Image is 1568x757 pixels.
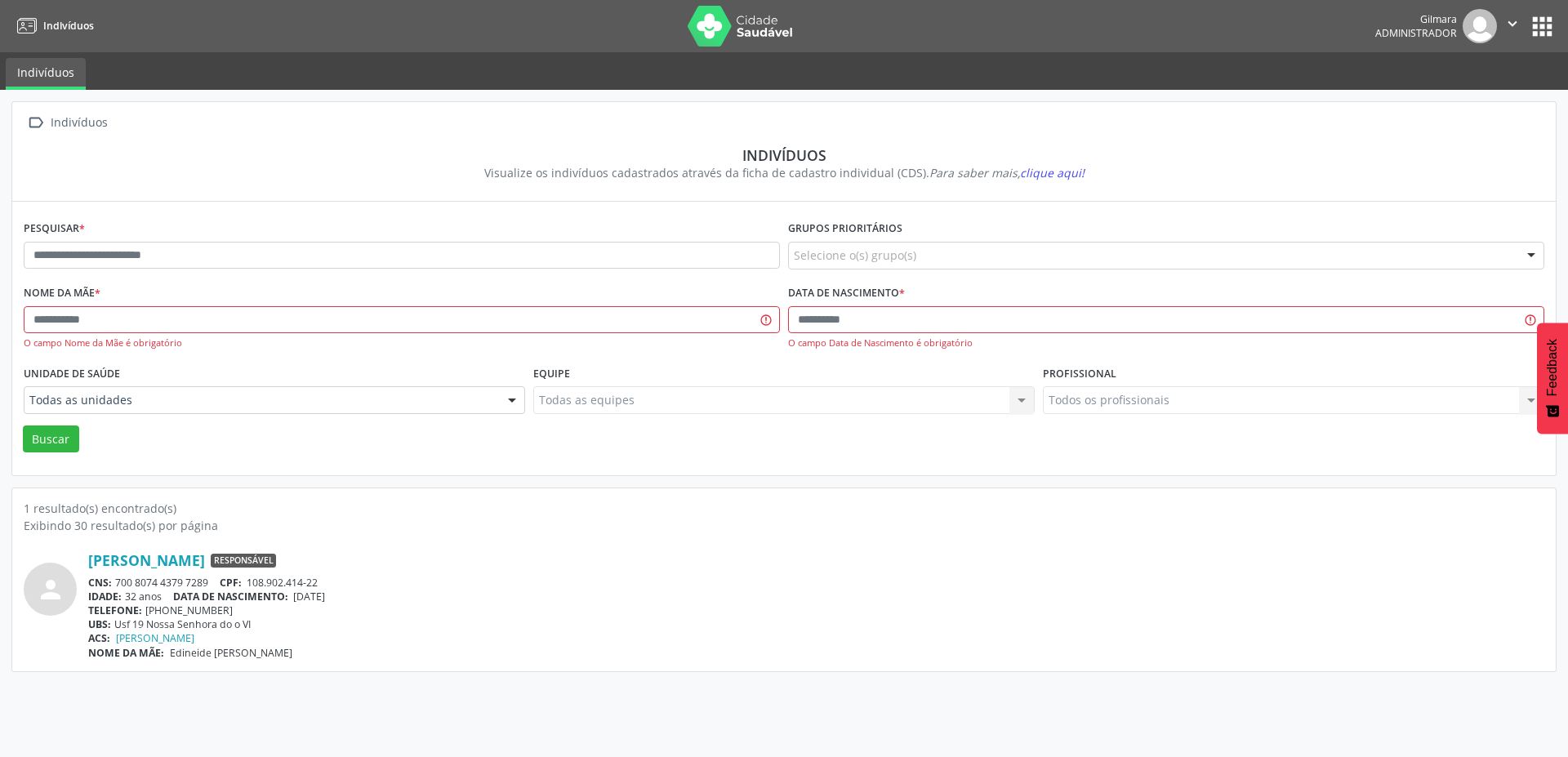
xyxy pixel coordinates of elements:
div: Visualize os indivíduos cadastrados através da ficha de cadastro individual (CDS). [35,164,1533,181]
label: Nome da mãe [24,281,100,306]
button: Feedback - Mostrar pesquisa [1537,323,1568,434]
a: [PERSON_NAME] [88,551,205,569]
div: O campo Data de Nascimento é obrigatório [788,336,1544,350]
button:  [1497,9,1528,43]
a: Indivíduos [6,58,86,90]
span: [DATE] [293,590,325,603]
span: Administrador [1375,26,1457,40]
div: Indivíduos [47,111,110,135]
a: [PERSON_NAME] [116,631,194,645]
span: clique aqui! [1020,165,1085,180]
span: UBS: [88,617,111,631]
div: Exibindo 30 resultado(s) por página [24,517,1544,534]
span: CNS: [88,576,112,590]
a:  Indivíduos [24,111,110,135]
label: Pesquisar [24,216,85,242]
span: Todas as unidades [29,392,492,408]
span: Responsável [211,554,276,568]
div: 1 resultado(s) encontrado(s) [24,500,1544,517]
div: Indivíduos [35,146,1533,164]
button: apps [1528,12,1557,41]
button: Buscar [23,425,79,453]
label: Grupos prioritários [788,216,902,242]
i:  [1503,15,1521,33]
i: Para saber mais, [929,165,1085,180]
span: Indivíduos [43,19,94,33]
i: person [36,575,65,604]
div: 700 8074 4379 7289 [88,576,1544,590]
img: img [1463,9,1497,43]
div: Gilmara [1375,12,1457,26]
div: Usf 19 Nossa Senhora do o VI [88,617,1544,631]
span: 108.902.414-22 [247,576,318,590]
span: NOME DA MÃE: [88,646,164,660]
span: Feedback [1545,339,1560,396]
span: Edineide [PERSON_NAME] [170,646,292,660]
div: [PHONE_NUMBER] [88,603,1544,617]
label: Profissional [1043,361,1116,386]
label: Equipe [533,361,570,386]
label: Unidade de saúde [24,361,120,386]
span: DATA DE NASCIMENTO: [173,590,288,603]
span: ACS: [88,631,110,645]
span: CPF: [220,576,242,590]
span: IDADE: [88,590,122,603]
span: Selecione o(s) grupo(s) [794,247,916,264]
div: 32 anos [88,590,1544,603]
a: Indivíduos [11,12,94,39]
span: TELEFONE: [88,603,142,617]
label: Data de nascimento [788,281,905,306]
i:  [24,111,47,135]
div: O campo Nome da Mãe é obrigatório [24,336,780,350]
